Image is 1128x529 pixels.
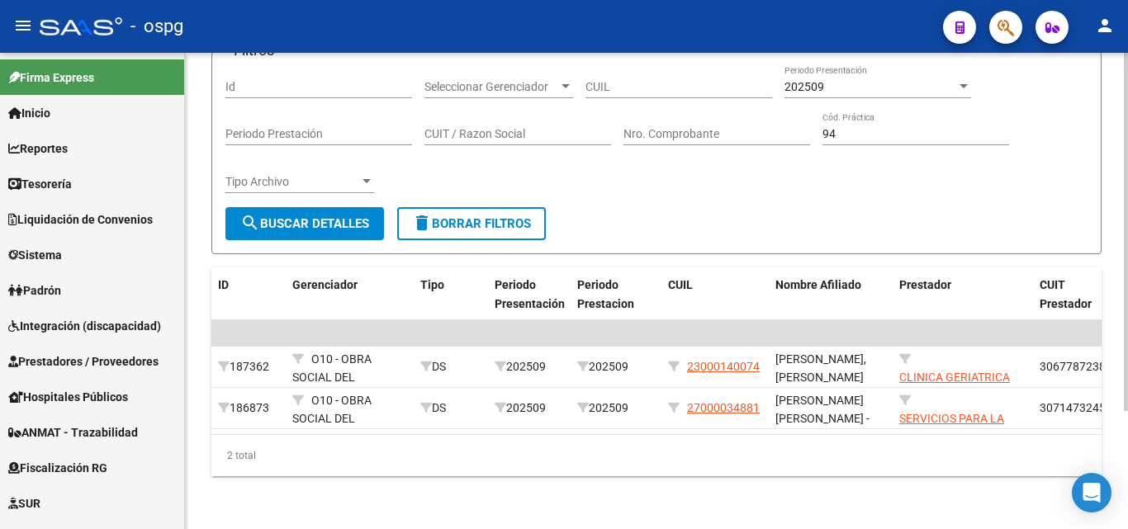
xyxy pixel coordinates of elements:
[424,80,558,94] span: Seleccionar Gerenciador
[8,139,68,158] span: Reportes
[668,278,693,291] span: CUIL
[893,267,1033,322] datatable-header-cell: Prestador
[8,423,138,442] span: ANMAT - Trazabilidad
[414,267,488,322] datatable-header-cell: Tipo
[1095,16,1115,35] mat-icon: person
[1072,473,1111,512] div: Open Intercom Messenger
[687,401,760,414] span: 27000034881
[495,357,564,376] div: 202509
[412,213,432,233] mat-icon: delete
[8,388,128,406] span: Hospitales Públicos
[687,360,760,373] span: 23000140074
[899,278,951,291] span: Prestador
[8,494,40,512] span: SUR
[8,246,62,264] span: Sistema
[784,80,824,93] span: 202509
[420,399,481,418] div: DS
[211,267,286,322] datatable-header-cell: ID
[286,267,414,322] datatable-header-cell: Gerenciador
[8,317,161,335] span: Integración (discapacidad)
[225,207,384,240] button: Buscar Detalles
[1040,278,1092,310] span: CUIT Prestador
[8,281,61,300] span: Padrón
[1040,401,1112,414] span: 30714732451
[397,207,546,240] button: Borrar Filtros
[8,175,72,193] span: Tesorería
[292,394,402,445] span: O10 - OBRA SOCIAL DEL PERSONAL GRAFICO
[412,216,531,231] span: Borrar Filtros
[769,267,893,322] datatable-header-cell: Nombre Afiliado
[577,278,634,310] span: Periodo Prestacion
[8,459,107,477] span: Fiscalización RG
[8,352,159,371] span: Prestadores / Proveedores
[577,357,655,376] div: 202509
[211,435,1102,476] div: 2 total
[8,68,94,87] span: Firma Express
[495,278,565,310] span: Periodo Presentación
[495,399,564,418] div: 202509
[218,399,279,418] div: 186873
[1040,360,1112,373] span: 30677872388
[577,399,655,418] div: 202509
[420,357,481,376] div: DS
[240,213,260,233] mat-icon: search
[292,352,402,404] span: O10 - OBRA SOCIAL DEL PERSONAL GRAFICO
[292,278,358,291] span: Gerenciador
[775,278,861,291] span: Nombre Afiliado
[775,394,870,426] span: [PERSON_NAME] [PERSON_NAME] -
[225,175,359,189] span: Tipo Archivo
[8,104,50,122] span: Inicio
[1033,267,1124,322] datatable-header-cell: CUIT Prestador
[8,210,153,229] span: Liquidación de Convenios
[775,352,870,404] span: [PERSON_NAME], [PERSON_NAME] [PERSON_NAME] -
[218,278,229,291] span: ID
[488,267,571,322] datatable-header-cell: Periodo Presentación
[420,278,444,291] span: Tipo
[240,216,369,231] span: Buscar Detalles
[218,357,279,376] div: 187362
[130,8,183,45] span: - ospg
[661,267,769,322] datatable-header-cell: CUIL
[571,267,661,322] datatable-header-cell: Periodo Prestacion
[899,412,1004,444] span: SERVICIOS PARA LA TERCERA EDAD S.A.
[13,16,33,35] mat-icon: menu
[899,371,1010,403] span: CLINICA GERIATRICA ESPIRITU SANTO SA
